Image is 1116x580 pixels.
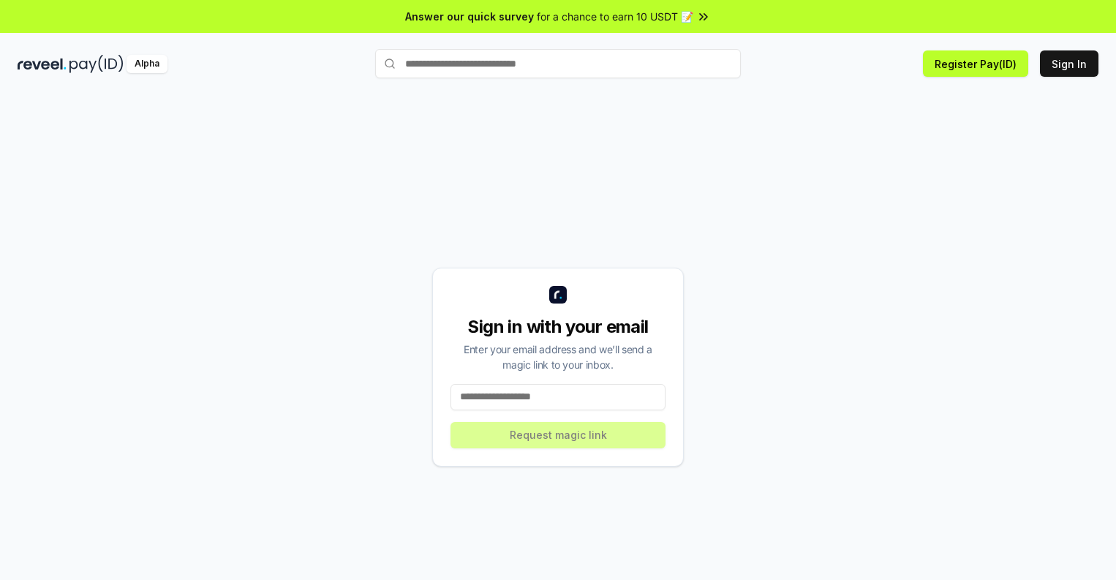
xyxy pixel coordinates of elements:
div: Alpha [127,55,167,73]
button: Register Pay(ID) [923,50,1028,77]
img: reveel_dark [18,55,67,73]
div: Enter your email address and we’ll send a magic link to your inbox. [450,342,666,372]
div: Sign in with your email [450,315,666,339]
span: for a chance to earn 10 USDT 📝 [537,9,693,24]
button: Sign In [1040,50,1098,77]
img: pay_id [69,55,124,73]
span: Answer our quick survey [405,9,534,24]
img: logo_small [549,286,567,304]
